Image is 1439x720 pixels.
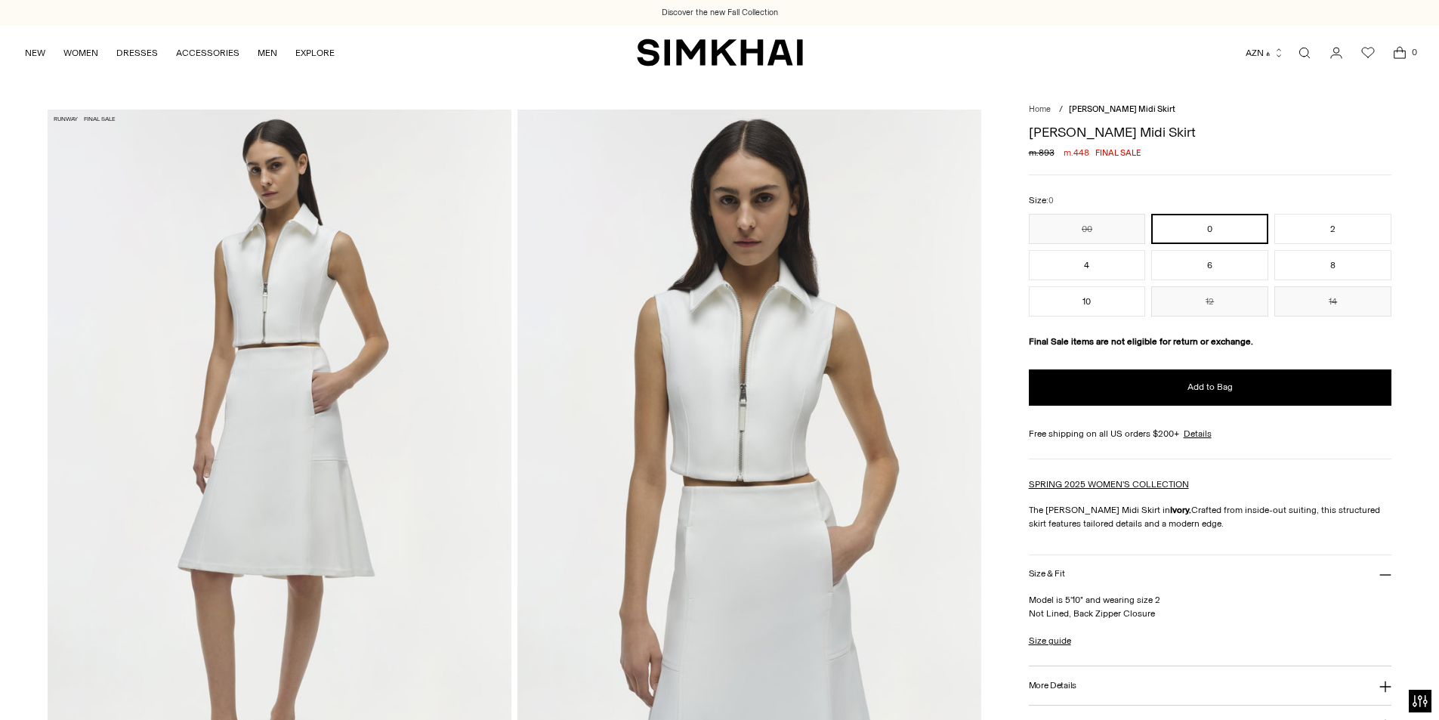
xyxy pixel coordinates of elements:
[1029,634,1071,647] a: Size guide
[1321,38,1351,68] a: Go to the account page
[1029,479,1189,490] a: SPRING 2025 WOMEN'S COLLECTION
[258,36,277,70] a: MEN
[1151,250,1268,280] button: 6
[1029,369,1392,406] button: Add to Bag
[1151,214,1268,244] button: 0
[1029,193,1054,208] label: Size:
[1274,286,1391,317] button: 14
[1289,38,1320,68] a: Open search modal
[1069,104,1175,114] span: [PERSON_NAME] Midi Skirt
[1029,146,1055,159] s: m.893
[1407,45,1421,59] span: 0
[1029,555,1392,594] button: Size & Fit
[1029,666,1392,705] button: More Details
[1029,286,1146,317] button: 10
[1170,505,1191,515] strong: Ivory.
[1029,104,1051,114] a: Home
[1187,381,1233,394] span: Add to Bag
[176,36,239,70] a: ACCESSORIES
[1029,427,1392,440] div: Free shipping on all US orders $200+
[295,36,335,70] a: EXPLORE
[662,7,778,19] a: Discover the new Fall Collection
[1029,250,1146,280] button: 4
[1246,36,1284,70] button: AZN ₼
[63,36,98,70] a: WOMEN
[1353,38,1383,68] a: Wishlist
[637,38,803,67] a: SIMKHAI
[1029,593,1392,620] p: Model is 5'10" and wearing size 2 Not Lined, Back Zipper Closure
[1029,336,1253,347] strong: Final Sale items are not eligible for return or exchange.
[1274,250,1391,280] button: 8
[1029,681,1076,691] h3: More Details
[1029,569,1065,579] h3: Size & Fit
[116,36,158,70] a: DRESSES
[1029,214,1146,244] button: 00
[1184,427,1212,440] a: Details
[1274,214,1391,244] button: 2
[1059,104,1063,116] div: /
[1064,146,1089,159] span: m.448
[1029,503,1392,530] p: The [PERSON_NAME] Midi Skirt in Crafted from inside-out suiting, this structured skirt features t...
[1029,104,1392,116] nav: breadcrumbs
[1385,38,1415,68] a: Open cart modal
[25,36,45,70] a: NEW
[1151,286,1268,317] button: 12
[1029,125,1392,139] h1: [PERSON_NAME] Midi Skirt
[1048,196,1054,205] span: 0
